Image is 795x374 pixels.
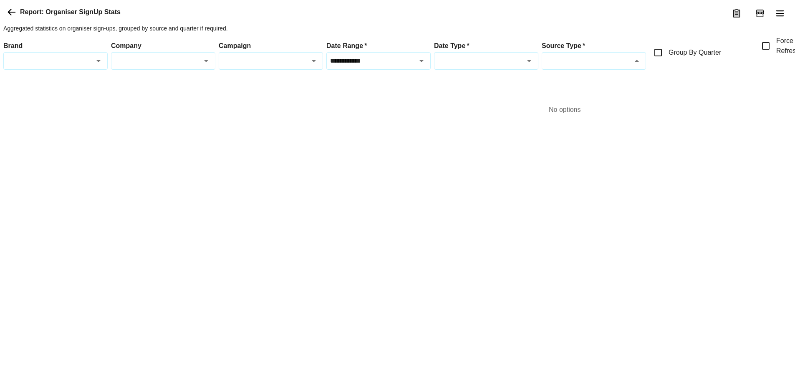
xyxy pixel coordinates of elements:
label: Source Type [542,41,646,51]
button: Open [93,55,104,67]
button: Open [416,55,427,67]
div: Choose whether to filter by data entry date or date signed [434,36,538,70]
div: Filter results based on the organiser source type [542,36,646,70]
button: menu [727,3,747,23]
button: Open [523,55,535,67]
button: Close [631,55,643,67]
button: Open [200,55,212,67]
div: Filter results by campaign [219,36,323,70]
label: Date Range [326,41,431,51]
button: menu [770,3,790,23]
div: Filter results by brand [3,36,108,70]
button: Open [308,55,320,67]
div: No options [542,99,646,121]
span: Group By Quarter [669,48,721,58]
div: Filter results by company [111,36,215,70]
label: Group results by quarter instead of a single total [649,36,754,70]
div: The date range for sign-up data [326,36,431,70]
button: Add Store Visit [750,3,770,23]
